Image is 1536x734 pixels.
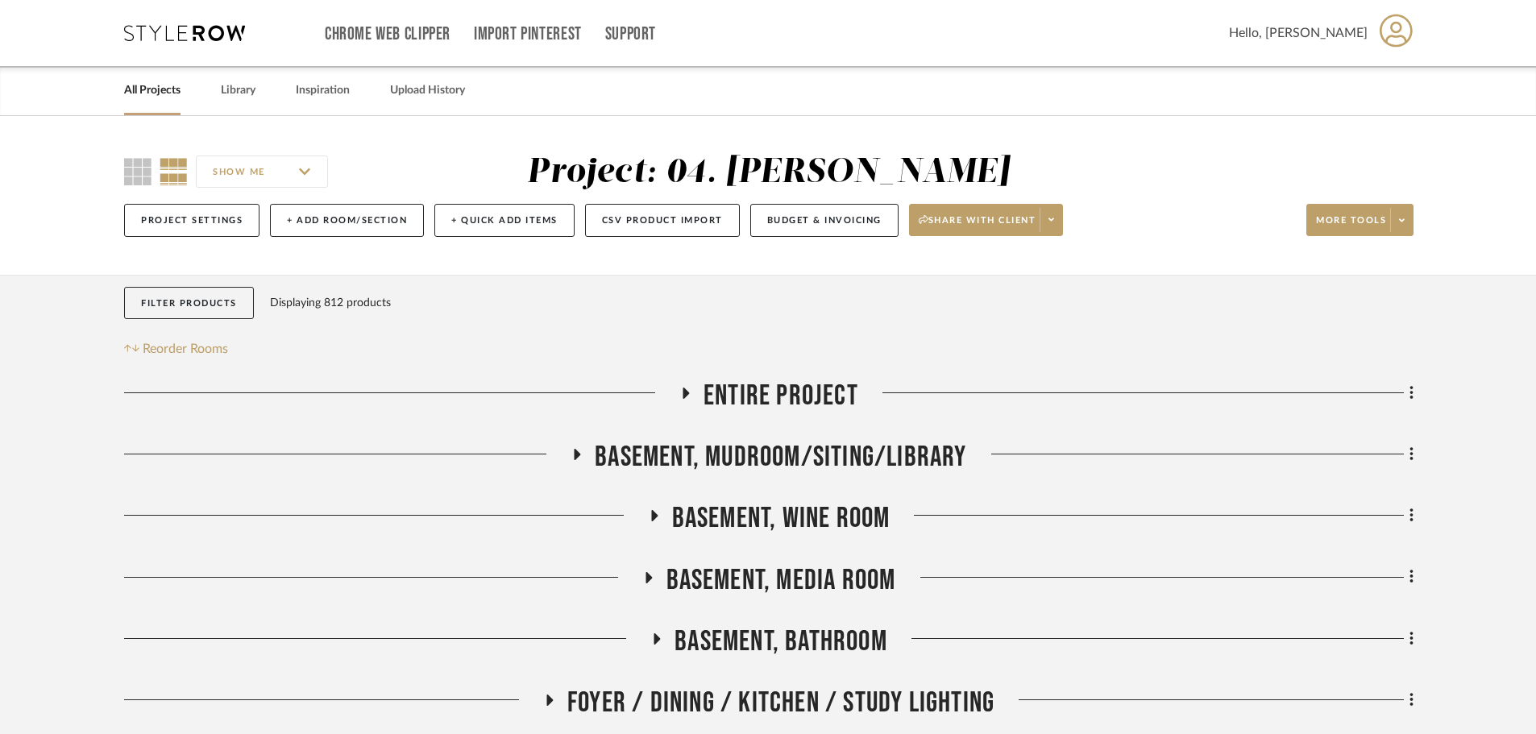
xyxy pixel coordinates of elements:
[595,440,966,475] span: Basement, Mudroom/Siting/Library
[1229,23,1368,43] span: Hello, [PERSON_NAME]
[1316,214,1386,238] span: More tools
[567,686,994,720] span: Foyer / Dining / Kitchen / Study Lighting
[143,339,228,359] span: Reorder Rooms
[672,501,890,536] span: Basement, Wine Room
[1306,204,1414,236] button: More tools
[296,80,350,102] a: Inspiration
[270,287,391,319] div: Displaying 812 products
[124,80,181,102] a: All Projects
[325,27,450,41] a: Chrome Web Clipper
[221,80,255,102] a: Library
[919,214,1036,238] span: Share with client
[750,204,899,237] button: Budget & Invoicing
[585,204,740,237] button: CSV Product Import
[666,563,896,598] span: Basement, Media Room
[474,27,582,41] a: Import Pinterest
[909,204,1064,236] button: Share with client
[390,80,465,102] a: Upload History
[675,624,887,659] span: Basement, Bathroom
[704,379,858,413] span: Entire Project
[124,339,228,359] button: Reorder Rooms
[124,287,254,320] button: Filter Products
[124,204,259,237] button: Project Settings
[527,156,1010,189] div: Project: 04. [PERSON_NAME]
[605,27,656,41] a: Support
[270,204,424,237] button: + Add Room/Section
[434,204,575,237] button: + Quick Add Items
